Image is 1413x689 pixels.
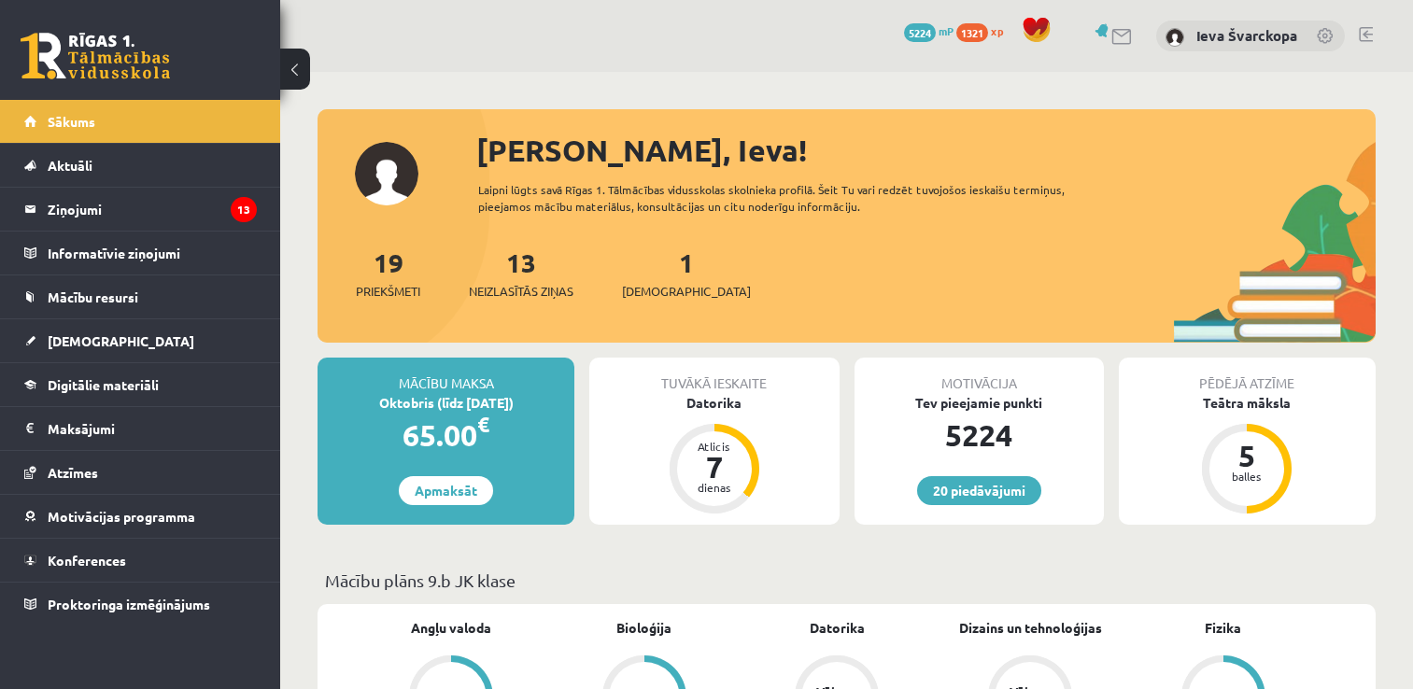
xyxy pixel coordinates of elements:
div: 7 [686,452,742,482]
div: dienas [686,482,742,493]
span: [DEMOGRAPHIC_DATA] [48,332,194,349]
legend: Informatīvie ziņojumi [48,232,257,274]
span: 5224 [904,23,936,42]
a: Apmaksāt [399,476,493,505]
a: 19Priekšmeti [356,246,420,301]
span: Proktoringa izmēģinājums [48,596,210,612]
a: Datorika Atlicis 7 dienas [589,393,839,516]
div: Motivācija [855,358,1104,393]
div: 5 [1219,441,1275,471]
span: Priekšmeti [356,282,420,301]
a: Dizains un tehnoloģijas [959,618,1102,638]
a: Ieva Švarckopa [1196,26,1297,45]
a: Konferences [24,539,257,582]
a: Motivācijas programma [24,495,257,538]
span: [DEMOGRAPHIC_DATA] [622,282,751,301]
a: Sākums [24,100,257,143]
div: Tuvākā ieskaite [589,358,839,393]
a: 13Neizlasītās ziņas [469,246,573,301]
span: Konferences [48,552,126,569]
span: 1321 [956,23,988,42]
a: Fizika [1205,618,1241,638]
legend: Ziņojumi [48,188,257,231]
a: Aktuāli [24,144,257,187]
div: Mācību maksa [318,358,574,393]
a: Bioloģija [616,618,671,638]
a: Datorika [810,618,865,638]
p: Mācību plāns 9.b JK klase [325,568,1368,593]
div: Oktobris (līdz [DATE]) [318,393,574,413]
a: Digitālie materiāli [24,363,257,406]
div: Datorika [589,393,839,413]
a: Proktoringa izmēģinājums [24,583,257,626]
a: [DEMOGRAPHIC_DATA] [24,319,257,362]
a: 5224 mP [904,23,954,38]
div: Atlicis [686,441,742,452]
div: [PERSON_NAME], Ieva! [476,128,1376,173]
a: Teātra māksla 5 balles [1119,393,1376,516]
a: 1321 xp [956,23,1012,38]
div: Laipni lūgts savā Rīgas 1. Tālmācības vidusskolas skolnieka profilā. Šeit Tu vari redzēt tuvojošo... [478,181,1113,215]
div: 5224 [855,413,1104,457]
div: Pēdējā atzīme [1119,358,1376,393]
a: Informatīvie ziņojumi [24,232,257,274]
span: Sākums [48,113,95,130]
i: 13 [231,197,257,222]
a: Rīgas 1. Tālmācības vidusskola [21,33,170,79]
span: mP [939,23,954,38]
legend: Maksājumi [48,407,257,450]
span: Neizlasītās ziņas [469,282,573,301]
a: Maksājumi [24,407,257,450]
span: Motivācijas programma [48,508,195,525]
a: Mācību resursi [24,275,257,318]
a: Angļu valoda [411,618,491,638]
span: Digitālie materiāli [48,376,159,393]
img: Ieva Švarckopa [1166,28,1184,47]
a: Atzīmes [24,451,257,494]
div: Teātra māksla [1119,393,1376,413]
a: 20 piedāvājumi [917,476,1041,505]
a: 1[DEMOGRAPHIC_DATA] [622,246,751,301]
span: € [477,411,489,438]
a: Ziņojumi13 [24,188,257,231]
div: balles [1219,471,1275,482]
div: 65.00 [318,413,574,457]
div: Tev pieejamie punkti [855,393,1104,413]
span: Mācību resursi [48,288,138,305]
span: Aktuāli [48,157,92,174]
span: xp [991,23,1003,38]
span: Atzīmes [48,464,98,481]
